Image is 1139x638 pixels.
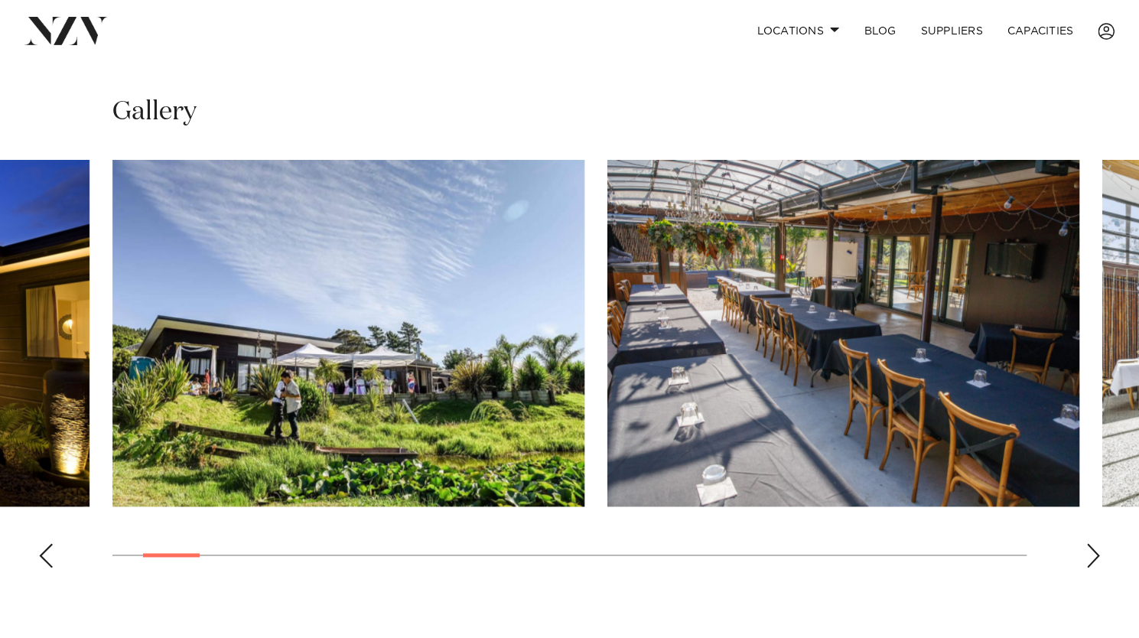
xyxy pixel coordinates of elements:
a: Capacities [995,15,1086,47]
a: SUPPLIERS [908,15,994,47]
img: nzv-logo.png [24,17,108,44]
a: BLOG [851,15,908,47]
a: Locations [744,15,851,47]
swiper-slide: 3 / 30 [607,160,1079,506]
h2: Gallery [112,95,197,129]
swiper-slide: 2 / 30 [112,160,584,506]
